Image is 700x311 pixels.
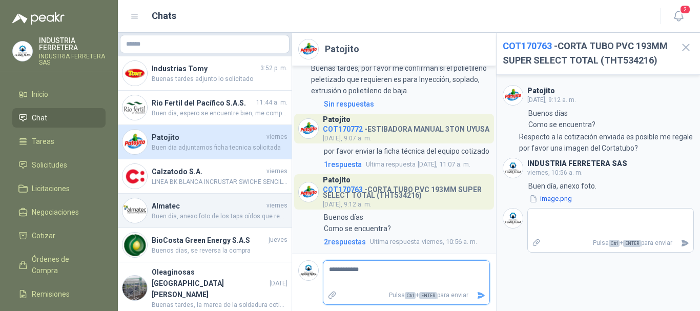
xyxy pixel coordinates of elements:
span: 2 respuesta s [324,236,366,247]
img: Company Logo [122,164,147,189]
span: Órdenes de Compra [32,254,96,276]
span: viernes [266,132,287,142]
img: Company Logo [299,182,318,202]
button: Enviar [472,286,489,304]
p: Buenas tardes, por favor me confirman si el polietileno peletizado que requieren es para Inyecció... [311,63,490,96]
h1: Chats [152,9,176,23]
img: Company Logo [503,158,523,178]
span: Cotizar [32,230,55,241]
h4: BioCosta Green Energy S.A.S [152,235,266,246]
h4: - CORTA TUBO PVC 193MM SUPER SELECT TOTAL (THT534216) [323,183,490,198]
span: Buen día, espero se encuentre bien, me comparte foto por favor de la referencia cotizada [152,109,287,118]
span: ENTER [623,240,641,247]
a: Remisiones [12,284,106,304]
span: LINEA BK BLANCA INCRUSTAR SWICHE SENCILLO CONMUTABLE 110-220V (118Z-01 3WAY)(RETIE-[GEOGRAPHIC_DA... [152,177,287,187]
span: Ctrl [609,240,620,247]
span: Buen día, anexo foto de los tapa oídos que requieren y el precio es de $35.000 + IVA [152,212,287,221]
a: Chat [12,108,106,128]
a: 1respuestaUltima respuesta[DATE], 11:07 a. m. [322,159,490,170]
a: Inicio [12,85,106,104]
h2: - CORTA TUBO PVC 193MM SUPER SELECT TOTAL (THT534216) [503,39,672,68]
span: 3:52 p. m. [260,64,287,73]
p: Pulsa + para enviar [545,234,676,252]
a: Tareas [12,132,106,151]
span: [DATE], 9:12 a. m. [527,96,576,103]
span: COT170763 [503,40,552,51]
h3: INDUSTRIA FERRETERA SAS [527,161,627,167]
span: jueves [269,235,287,245]
p: por favor enviar la ficha técnica del equipo cotizado [324,146,489,157]
div: Sin respuestas [324,98,374,110]
h4: Calzatodo S.A. [152,166,264,177]
span: viernes, 10:56 a. m. [370,237,477,247]
a: Company LogoAlmatecviernesBuen día, anexo foto de los tapa oídos que requieren y el precio es de ... [118,194,292,228]
h3: Patojito [527,88,555,94]
span: Buenos días, se reversa la compra [152,246,287,256]
span: Ctrl [405,292,416,299]
img: Company Logo [122,61,147,86]
span: Buenas tardes adjunto lo solicitado [152,74,287,84]
a: Company LogoPatojitoviernesBuen dia adjuntamos ficha tecnica solicitada [118,125,292,159]
p: Buen día, anexo foto. [528,180,596,192]
a: Solicitudes [12,155,106,175]
span: viernes, 10:56 a. m. [527,169,583,176]
button: image.png [528,194,573,204]
img: Company Logo [299,119,318,138]
a: Órdenes de Compra [12,250,106,280]
span: COT170763 [323,185,363,194]
span: viernes [266,201,287,211]
span: 1 respuesta [324,159,362,170]
img: Company Logo [122,233,147,257]
button: Enviar [676,234,693,252]
span: Tareas [32,136,54,147]
span: [DATE], 9:07 a. m. [323,135,372,142]
span: COT170772 [323,125,363,133]
span: Chat [32,112,47,123]
span: Buenas tardes, la marca de la soldadura cotizada es PREMIUM WELD [152,300,287,310]
h4: Almatec [152,200,264,212]
label: Adjuntar archivos [528,234,545,252]
a: Sin respuestas [322,98,490,110]
p: INDUSTRIA FERRETERA SAS [39,53,106,66]
label: Adjuntar archivos [323,286,341,304]
span: 2 [680,5,691,14]
p: Buenos días Como se encuentra? [528,108,595,130]
p: INDUSTRIA FERRETERA [39,37,106,51]
span: Ultima respuesta [366,159,416,170]
span: Buen dia adjuntamos ficha tecnica solicitada [152,143,287,153]
a: Company LogoCalzatodo S.A.viernesLINEA BK BLANCA INCRUSTAR SWICHE SENCILLO CONMUTABLE 110-220V (1... [118,159,292,194]
span: Remisiones [32,288,70,300]
img: Company Logo [299,39,318,59]
span: ENTER [419,292,437,299]
span: [DATE], 9:12 a. m. [323,201,372,208]
a: 2respuestasUltima respuestaviernes, 10:56 a. m. [322,236,490,247]
span: viernes [266,167,287,176]
h2: Patojito [325,42,359,56]
span: [DATE] [270,279,287,288]
img: Company Logo [122,276,147,300]
a: Company LogoRio Fertil del Pacífico S.A.S.11:44 a. m.Buen día, espero se encuentre bien, me compa... [118,91,292,125]
a: Cotizar [12,226,106,245]
img: Company Logo [122,198,147,223]
span: Licitaciones [32,183,70,194]
a: Company LogoIndustrias Tomy3:52 p. m.Buenas tardes adjunto lo solicitado [118,56,292,91]
span: Negociaciones [32,206,79,218]
button: 2 [669,7,688,26]
span: [DATE], 11:07 a. m. [366,159,470,170]
img: Logo peakr [12,12,65,25]
img: Company Logo [122,130,147,154]
img: Company Logo [503,209,523,228]
span: Solicitudes [32,159,67,171]
img: Company Logo [299,261,318,280]
h3: Patojito [323,117,351,122]
span: 11:44 a. m. [256,98,287,108]
h4: Patojito [152,132,264,143]
h4: Oleaginosas [GEOGRAPHIC_DATA][PERSON_NAME] [152,266,267,300]
h4: Rio Fertil del Pacífico S.A.S. [152,97,254,109]
a: Licitaciones [12,179,106,198]
p: Buenos días Como se encuentra? [324,212,391,234]
h3: Patojito [323,177,351,183]
a: Negociaciones [12,202,106,222]
h4: - ESTIBADORA MANUAL 3TON UYUSA [323,122,489,132]
img: Company Logo [503,86,523,105]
